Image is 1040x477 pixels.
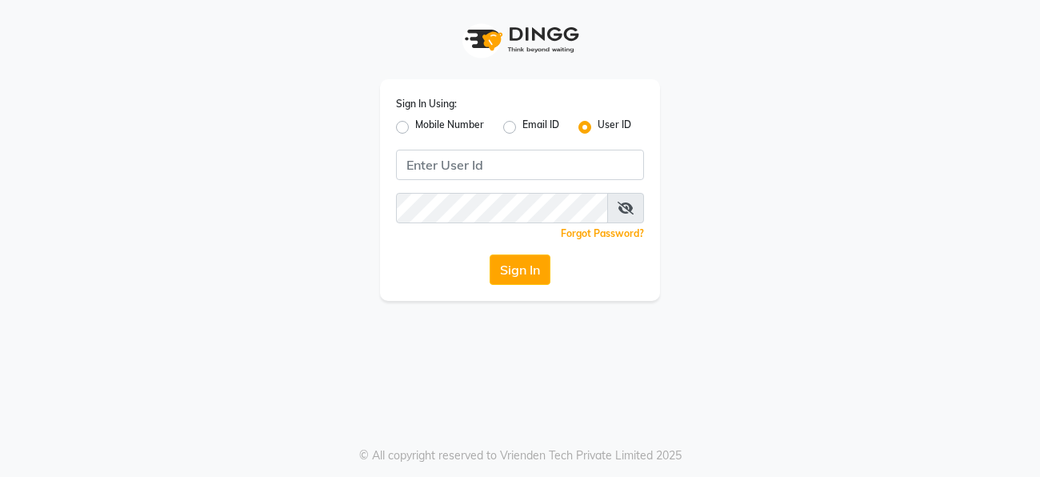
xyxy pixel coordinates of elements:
[415,118,484,137] label: Mobile Number
[456,16,584,63] img: logo1.svg
[396,193,608,223] input: Username
[490,255,550,285] button: Sign In
[522,118,559,137] label: Email ID
[396,150,644,180] input: Username
[396,97,457,111] label: Sign In Using:
[561,227,644,239] a: Forgot Password?
[598,118,631,137] label: User ID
